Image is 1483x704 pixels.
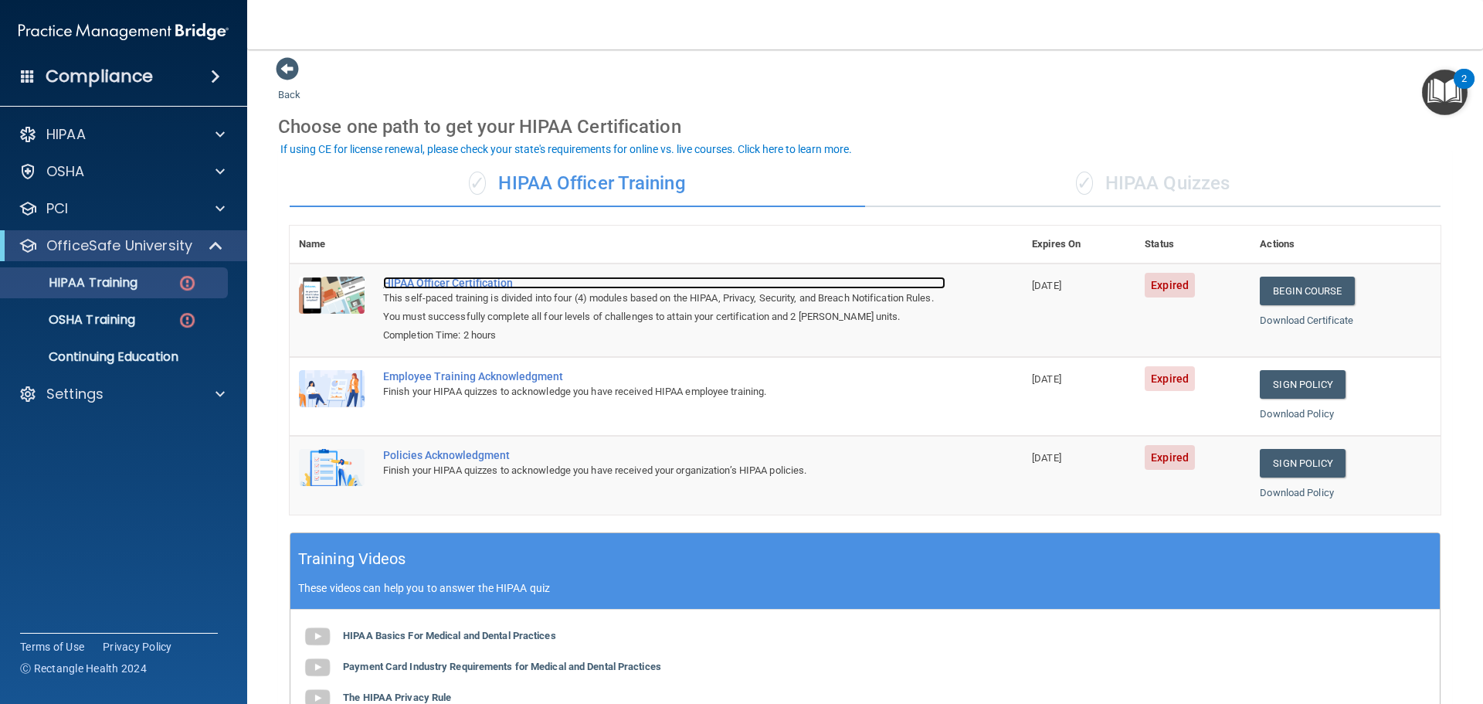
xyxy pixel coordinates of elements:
[383,449,945,461] div: Policies Acknowledgment
[20,661,147,676] span: Ⓒ Rectangle Health 2024
[1260,408,1334,420] a: Download Policy
[278,141,854,157] button: If using CE for license renewal, please check your state's requirements for online vs. live cours...
[19,236,224,255] a: OfficeSafe University
[46,199,68,218] p: PCI
[1260,487,1334,498] a: Download Policy
[19,385,225,403] a: Settings
[290,226,374,264] th: Name
[10,275,137,291] p: HIPAA Training
[1023,226,1135,264] th: Expires On
[1260,315,1353,326] a: Download Certificate
[1135,226,1251,264] th: Status
[469,172,486,195] span: ✓
[278,104,1452,149] div: Choose one path to get your HIPAA Certification
[1260,449,1346,478] a: Sign Policy
[1260,370,1346,399] a: Sign Policy
[1260,277,1354,305] a: Begin Course
[178,311,197,330] img: danger-circle.6113f641.png
[280,144,852,155] div: If using CE for license renewal, please check your state's requirements for online vs. live cours...
[1145,445,1195,470] span: Expired
[20,639,84,655] a: Terms of Use
[46,385,104,403] p: Settings
[19,199,225,218] a: PCI
[302,652,333,683] img: gray_youtube_icon.38fcd6cc.png
[383,461,945,480] div: Finish your HIPAA quizzes to acknowledge you have received your organization’s HIPAA policies.
[19,16,229,47] img: PMB logo
[1032,452,1061,464] span: [DATE]
[343,692,451,703] b: The HIPAA Privacy Rule
[278,70,300,100] a: Back
[1251,226,1441,264] th: Actions
[1422,70,1468,115] button: Open Resource Center, 2 new notifications
[865,161,1441,207] div: HIPAA Quizzes
[1461,79,1467,99] div: 2
[10,349,221,365] p: Continuing Education
[298,582,1432,594] p: These videos can help you to answer the HIPAA quiz
[298,546,406,573] h5: Training Videos
[1076,172,1093,195] span: ✓
[302,621,333,652] img: gray_youtube_icon.38fcd6cc.png
[1032,280,1061,291] span: [DATE]
[19,125,225,144] a: HIPAA
[46,66,153,87] h4: Compliance
[19,162,225,181] a: OSHA
[46,236,192,255] p: OfficeSafe University
[383,370,945,383] div: Employee Training Acknowledgment
[46,162,85,181] p: OSHA
[383,289,945,326] div: This self-paced training is divided into four (4) modules based on the HIPAA, Privacy, Security, ...
[46,125,86,144] p: HIPAA
[383,277,945,289] a: HIPAA Officer Certification
[343,630,556,641] b: HIPAA Basics For Medical and Dental Practices
[10,312,135,328] p: OSHA Training
[103,639,172,655] a: Privacy Policy
[178,274,197,293] img: danger-circle.6113f641.png
[343,661,661,672] b: Payment Card Industry Requirements for Medical and Dental Practices
[290,161,865,207] div: HIPAA Officer Training
[1032,373,1061,385] span: [DATE]
[1145,273,1195,298] span: Expired
[383,326,945,345] div: Completion Time: 2 hours
[383,383,945,401] div: Finish your HIPAA quizzes to acknowledge you have received HIPAA employee training.
[1145,366,1195,391] span: Expired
